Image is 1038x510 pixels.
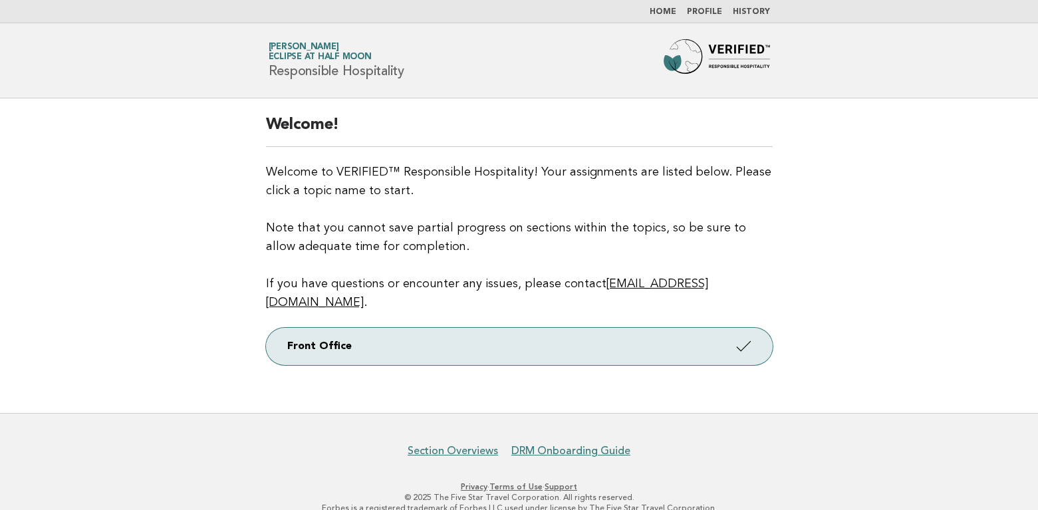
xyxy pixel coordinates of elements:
p: · · [112,481,926,492]
p: © 2025 The Five Star Travel Corporation. All rights reserved. [112,492,926,503]
h2: Welcome! [266,114,773,147]
a: Home [650,8,676,16]
a: History [733,8,770,16]
img: Forbes Travel Guide [664,39,770,82]
a: Profile [687,8,722,16]
span: Eclipse at Half Moon [269,53,372,62]
a: Terms of Use [489,482,543,491]
h1: Responsible Hospitality [269,43,404,78]
a: DRM Onboarding Guide [511,444,630,457]
a: Section Overviews [408,444,498,457]
p: Welcome to VERIFIED™ Responsible Hospitality! Your assignments are listed below. Please click a t... [266,163,773,312]
a: Support [545,482,577,491]
a: Privacy [461,482,487,491]
a: Front Office [266,328,773,365]
a: [PERSON_NAME]Eclipse at Half Moon [269,43,372,61]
